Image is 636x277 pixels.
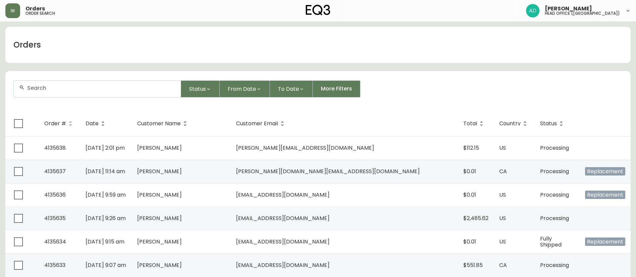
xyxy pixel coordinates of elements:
[585,191,625,199] span: Replacement
[236,191,330,199] span: [EMAIL_ADDRESS][DOMAIN_NAME]
[137,122,181,126] span: Customer Name
[499,144,506,152] span: US
[85,214,126,222] span: [DATE] 9:26 am
[585,167,625,176] span: Replacement
[137,261,182,269] span: [PERSON_NAME]
[321,85,352,92] span: More Filters
[85,121,107,127] span: Date
[85,191,126,199] span: [DATE] 9:59 am
[278,85,299,93] span: To Date
[463,167,476,175] span: $0.01
[463,214,488,222] span: $2,485.62
[25,11,55,15] h5: order search
[463,122,477,126] span: Total
[540,261,569,269] span: Processing
[44,261,65,269] span: 4135633
[499,191,506,199] span: US
[137,144,182,152] span: [PERSON_NAME]
[85,238,124,246] span: [DATE] 9:15 am
[44,144,66,152] span: 4135638
[228,85,256,93] span: From Date
[499,214,506,222] span: US
[85,144,125,152] span: [DATE] 2:01 pm
[44,167,66,175] span: 4135637
[85,122,99,126] span: Date
[540,235,562,249] span: Fully Shipped
[545,6,592,11] span: [PERSON_NAME]
[526,4,539,17] img: d8effa94dd6239b168051e3e8076aa0c
[463,191,476,199] span: $0.01
[306,5,331,15] img: logo
[463,121,486,127] span: Total
[236,214,330,222] span: [EMAIL_ADDRESS][DOMAIN_NAME]
[236,167,420,175] span: [PERSON_NAME][DOMAIN_NAME][EMAIL_ADDRESS][DOMAIN_NAME]
[313,80,360,97] button: More Filters
[137,167,182,175] span: [PERSON_NAME]
[499,167,507,175] span: CA
[270,80,313,97] button: To Date
[137,214,182,222] span: [PERSON_NAME]
[236,121,287,127] span: Customer Email
[499,238,506,246] span: US
[44,191,66,199] span: 4135636
[44,121,75,127] span: Order #
[540,144,569,152] span: Processing
[236,144,374,152] span: [PERSON_NAME][EMAIL_ADDRESS][DOMAIN_NAME]
[499,121,529,127] span: Country
[44,122,66,126] span: Order #
[499,122,521,126] span: Country
[463,144,479,152] span: $112.15
[189,85,206,93] span: Status
[25,6,45,11] span: Orders
[137,121,189,127] span: Customer Name
[220,80,270,97] button: From Date
[236,122,278,126] span: Customer Email
[585,237,625,246] span: Replacement
[236,261,330,269] span: [EMAIL_ADDRESS][DOMAIN_NAME]
[44,238,66,246] span: 4135634
[44,214,66,222] span: 4135635
[137,238,182,246] span: [PERSON_NAME]
[85,167,125,175] span: [DATE] 11:14 am
[540,167,569,175] span: Processing
[463,261,483,269] span: $551.85
[540,191,569,199] span: Processing
[540,214,569,222] span: Processing
[13,39,41,51] h1: Orders
[137,191,182,199] span: [PERSON_NAME]
[85,261,126,269] span: [DATE] 9:07 am
[463,238,476,246] span: $0.01
[236,238,330,246] span: [EMAIL_ADDRESS][DOMAIN_NAME]
[545,11,620,15] h5: head office ([GEOGRAPHIC_DATA])
[540,122,557,126] span: Status
[181,80,220,97] button: Status
[540,121,566,127] span: Status
[27,85,175,91] input: Search
[499,261,507,269] span: CA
